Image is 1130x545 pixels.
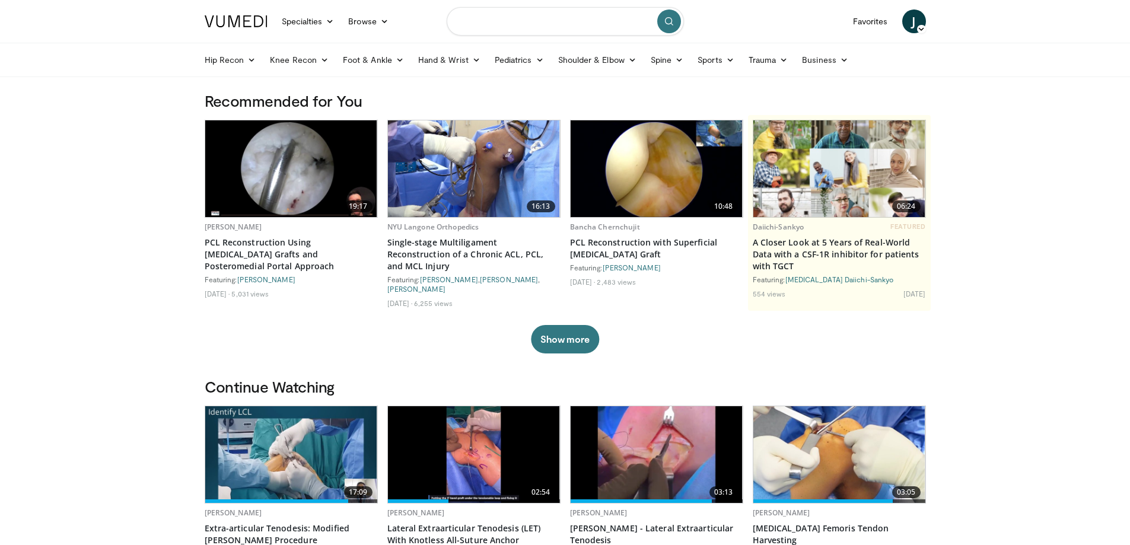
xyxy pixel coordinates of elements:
[753,508,810,518] a: [PERSON_NAME]
[387,275,561,294] div: Featuring: , ,
[205,377,926,396] h3: Continue Watching
[387,222,479,232] a: NYU Langone Orthopedics
[902,9,926,33] a: J
[709,200,738,212] span: 10:48
[753,237,926,272] a: A Closer Look at 5 Years of Real-World Data with a CSF-1R inhibitor for patients with TGCT
[205,120,377,217] img: 0aff902d-d714-496f-8a3e-78ad31abca43.620x360_q85_upscale.jpg
[753,289,786,298] li: 554 views
[597,277,636,286] li: 2,483 views
[753,120,925,217] a: 06:24
[341,9,396,33] a: Browse
[892,200,921,212] span: 06:24
[903,289,926,298] li: [DATE]
[205,406,377,503] a: 17:09
[263,48,336,72] a: Knee Recon
[420,275,478,283] a: [PERSON_NAME]
[388,120,560,217] img: ad0bd3d9-2ac2-4b25-9c44-384141dd66f6.jpg.620x360_q85_upscale.jpg
[388,406,560,503] img: 947ebe02-bc59-4f28-92d8-a666446f874b.620x360_q85_upscale.jpg
[570,263,743,272] div: Featuring:
[753,120,925,217] img: 93c22cae-14d1-47f0-9e4a-a244e824b022.png.620x360_q85_upscale.jpg
[571,120,743,217] img: 353499c7-ed4d-4213-a63d-538ea527b798.620x360_q85_upscale.jpg
[411,48,488,72] a: Hand & Wrist
[205,289,230,298] li: [DATE]
[603,263,661,272] a: [PERSON_NAME]
[205,237,378,272] a: PCL Reconstruction Using [MEDICAL_DATA] Grafts and Posteromedial Portal Approach
[387,298,413,308] li: [DATE]
[198,48,263,72] a: Hip Recon
[644,48,690,72] a: Spine
[741,48,795,72] a: Trauma
[336,48,411,72] a: Foot & Ankle
[551,48,644,72] a: Shoulder & Elbow
[890,222,925,231] span: FEATURED
[753,275,926,284] div: Featuring:
[387,508,445,518] a: [PERSON_NAME]
[237,275,295,283] a: [PERSON_NAME]
[447,7,684,36] input: Search topics, interventions
[753,406,925,503] a: 03:05
[531,325,599,353] button: Show more
[344,486,373,498] span: 17:09
[414,298,453,308] li: 6,255 views
[795,48,855,72] a: Business
[205,15,268,27] img: VuMedi Logo
[205,406,377,503] img: a0e69403-0f10-4164-ba23-48c128aeda71.620x360_q85_upscale.jpg
[571,406,743,503] a: 03:13
[205,91,926,110] h3: Recommended for You
[709,486,738,498] span: 03:13
[231,289,269,298] li: 5,031 views
[753,406,925,503] img: 19132e7f-7c5f-463c-bc95-43925b86550a.620x360_q85_upscale.jpg
[488,48,551,72] a: Pediatrics
[275,9,342,33] a: Specialties
[892,486,921,498] span: 03:05
[205,508,262,518] a: [PERSON_NAME]
[387,285,445,293] a: [PERSON_NAME]
[571,406,743,503] img: 526f6352-8a59-43d3-b4ec-29674c409ce9.620x360_q85_upscale.jpg
[753,222,804,232] a: Daiichi-Sankyo
[388,406,560,503] a: 02:54
[785,275,894,283] a: [MEDICAL_DATA] Daiichi-Sankyo
[388,120,560,217] a: 16:13
[571,120,743,217] a: 10:48
[205,275,378,284] div: Featuring:
[846,9,895,33] a: Favorites
[570,222,640,232] a: Bancha Chernchujit
[387,237,561,272] a: Single-stage Multiligament Reconstruction of a Chronic ACL, PCL, and MCL Injury
[570,237,743,260] a: PCL Reconstruction with Superficial [MEDICAL_DATA] Graft
[205,222,262,232] a: [PERSON_NAME]
[480,275,538,283] a: [PERSON_NAME]
[344,200,373,212] span: 19:17
[570,277,596,286] li: [DATE]
[690,48,741,72] a: Sports
[570,508,628,518] a: [PERSON_NAME]
[527,486,555,498] span: 02:54
[527,200,555,212] span: 16:13
[205,120,377,217] a: 19:17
